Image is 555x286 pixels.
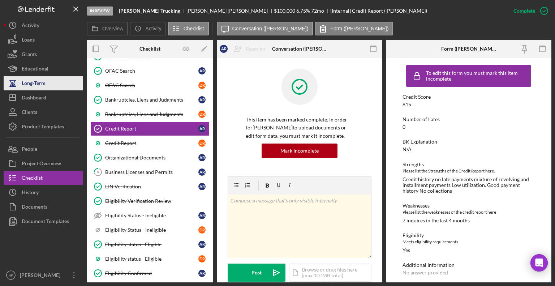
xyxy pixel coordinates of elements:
a: Organizational DocumentsAR [90,150,210,165]
div: Product Templates [22,119,64,136]
div: D R [198,255,206,262]
div: Credit Report [105,126,198,132]
a: Credit ReportDR [90,136,210,150]
a: Eligibility ConfirmedAR [90,266,210,281]
button: Conversation ([PERSON_NAME]) [217,22,313,35]
label: Checklist [184,26,204,31]
div: Meets eligibility requirements [403,238,535,246]
div: Open Intercom Messenger [530,254,548,272]
div: 0 [403,124,405,130]
div: In Review [87,7,113,16]
a: Credit ReportAR [90,121,210,136]
div: OFAC Search [105,68,198,74]
div: Documents [22,200,47,216]
a: Loans [4,33,83,47]
div: Checklist [139,46,160,52]
div: Mark Incomplete [280,144,319,158]
div: Document Templates [22,214,69,230]
div: Complete [513,4,535,18]
button: History [4,185,83,200]
div: Yes [403,247,410,253]
a: Eligibility status - EligibleDR [90,252,210,266]
a: Project Overview [4,156,83,171]
div: Eligibility status - Eligible [105,242,198,247]
div: Dashboard [22,90,46,107]
a: OFAC SearchDR [90,78,210,93]
div: Please list the Strengths of the Credit Report here. [403,167,535,175]
div: To edit this form you must mark this item incomplete [426,70,529,82]
div: Credit Report [105,140,198,146]
div: [PERSON_NAME] [PERSON_NAME] [186,8,274,14]
text: HF [9,273,13,277]
button: Checklist [4,171,83,185]
button: Overview [87,22,128,35]
div: History [22,185,39,201]
button: Complete [506,4,551,18]
div: A R [198,212,206,219]
div: Grants [22,47,37,63]
tspan: 9 [97,170,99,174]
button: HF[PERSON_NAME] [4,268,83,282]
a: Document Templates [4,214,83,229]
a: People [4,142,83,156]
div: Loans [22,33,35,49]
a: Eligibility Status - IneligibleAR [90,208,210,223]
button: Mark Incomplete [262,144,337,158]
button: Clients [4,105,83,119]
button: Documents [4,200,83,214]
div: D R [198,111,206,118]
button: Post [228,264,285,282]
div: A R [198,270,206,277]
div: Business Licenses and Permits [105,169,198,175]
div: 6.75 % [296,8,310,14]
div: A R [198,241,206,248]
div: No answer provided [403,270,448,276]
div: A R [198,125,206,132]
label: Form ([PERSON_NAME]) [330,26,388,31]
div: 815 [403,102,411,107]
div: Activity [22,18,39,34]
div: Weaknesses [403,203,535,209]
div: Eligibility Status - Ineligible [105,213,198,218]
div: 72 mo [311,8,324,14]
div: D R [198,82,206,89]
div: Checklist [22,171,43,187]
div: Credit Score [403,94,535,100]
button: Activity [4,18,83,33]
button: Grants [4,47,83,61]
div: Clients [22,105,37,121]
button: Product Templates [4,119,83,134]
button: Dashboard [4,90,83,105]
button: Form ([PERSON_NAME]) [315,22,393,35]
button: Long-Term [4,76,83,90]
a: Bankruptcies, Liens and JudgmentsDR [90,107,210,121]
div: Bankruptcies, Liens and Judgments [105,111,198,117]
a: Eligibility Verification Review [90,194,210,208]
div: Number of Lates [403,116,535,122]
div: Additional Information [403,262,535,268]
div: [Internal] Credit Report ([PERSON_NAME]) [330,8,427,14]
div: D R [198,140,206,147]
button: Activity [130,22,166,35]
div: Eligibility Confirmed [105,270,198,276]
div: Form ([PERSON_NAME]) [441,46,496,52]
a: Eligibility status - EligibleAR [90,237,210,252]
div: Long-Term [22,76,46,92]
b: [PERSON_NAME] Trucking [119,8,180,14]
div: Educational [22,61,48,78]
div: OFAC Search [105,82,198,88]
div: People [22,142,37,158]
div: Project Overview [22,156,61,172]
div: 7 inquires in the last 4 months [403,218,470,223]
div: A R [198,183,206,190]
div: EIN Verification [105,184,198,189]
div: Eligibility [403,232,535,238]
div: Post [251,264,262,282]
